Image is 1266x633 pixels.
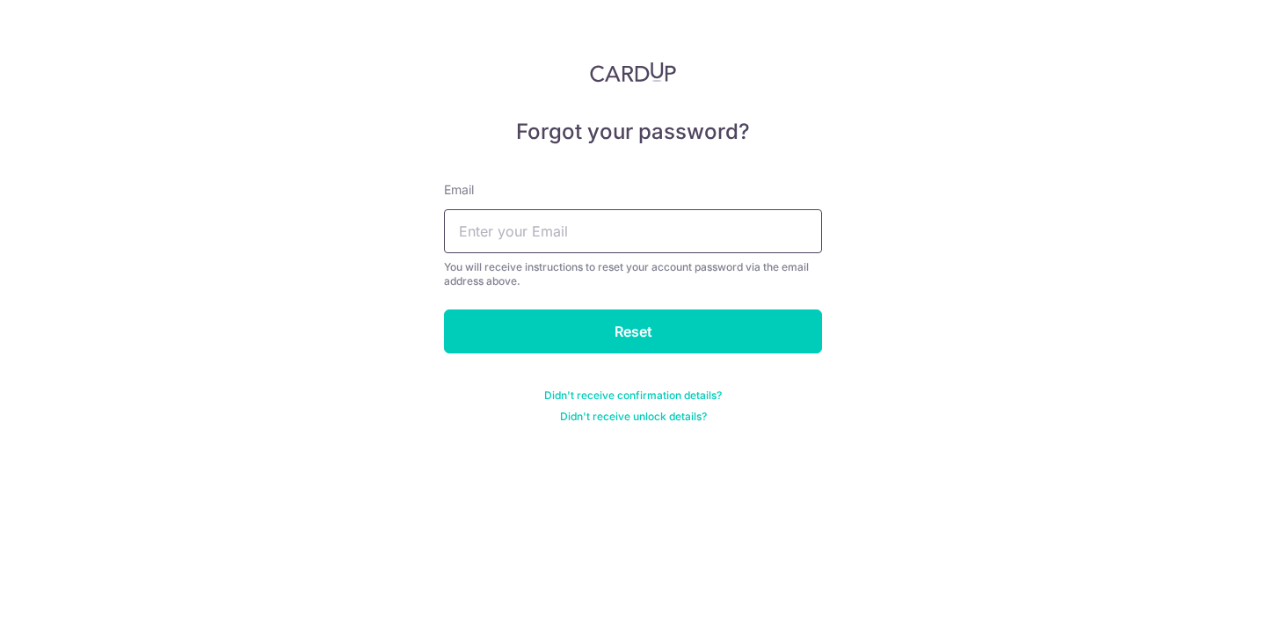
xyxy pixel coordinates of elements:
input: Reset [444,309,822,353]
h5: Forgot your password? [444,118,822,146]
img: CardUp Logo [590,62,676,83]
a: Didn't receive confirmation details? [544,389,722,403]
label: Email [444,181,474,199]
div: You will receive instructions to reset your account password via the email address above. [444,260,822,288]
a: Didn't receive unlock details? [560,410,707,424]
input: Enter your Email [444,209,822,253]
